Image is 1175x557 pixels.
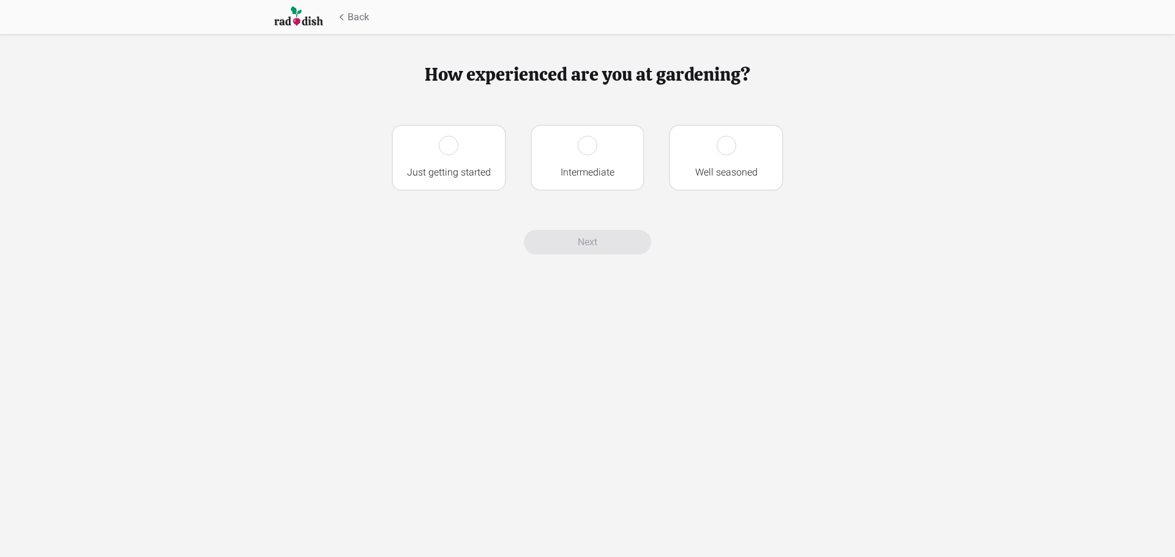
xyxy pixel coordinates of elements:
[403,165,495,180] div: Just getting started
[392,64,783,86] h2: How experienced are you at gardening?
[524,230,651,254] button: Next
[335,10,369,24] button: Back
[680,165,772,180] div: Well seasoned
[542,165,634,180] div: Intermediate
[274,6,323,28] img: Raddish company logo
